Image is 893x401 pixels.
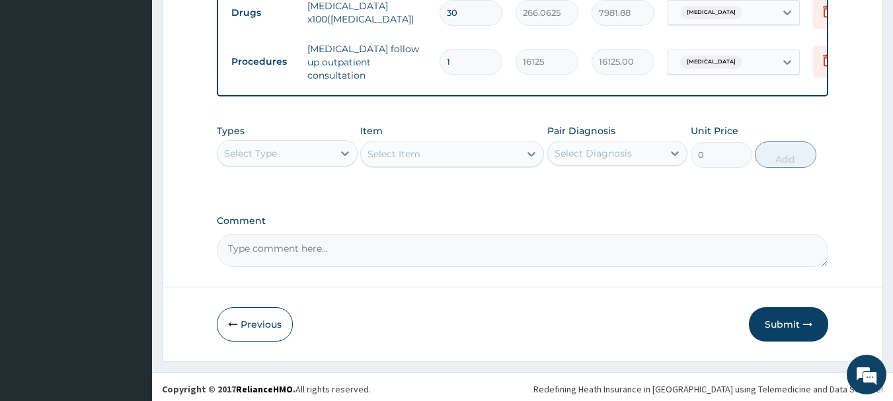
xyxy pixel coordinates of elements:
[77,118,182,251] span: We're online!
[217,7,249,38] div: Minimize live chat window
[225,1,301,25] td: Drugs
[217,215,829,227] label: Comment
[301,36,433,89] td: [MEDICAL_DATA] follow up outpatient consultation
[217,307,293,342] button: Previous
[217,126,245,137] label: Types
[749,307,828,342] button: Submit
[680,6,742,19] span: [MEDICAL_DATA]
[680,55,742,69] span: [MEDICAL_DATA]
[24,66,54,99] img: d_794563401_company_1708531726252_794563401
[69,74,222,91] div: Chat with us now
[236,383,293,395] a: RelianceHMO
[224,147,277,160] div: Select Type
[225,50,301,74] td: Procedures
[547,124,615,137] label: Pair Diagnosis
[555,147,632,160] div: Select Diagnosis
[533,383,883,396] div: Redefining Heath Insurance in [GEOGRAPHIC_DATA] using Telemedicine and Data Science!
[691,124,738,137] label: Unit Price
[360,124,383,137] label: Item
[7,264,252,310] textarea: Type your message and hit 'Enter'
[755,141,816,168] button: Add
[162,383,295,395] strong: Copyright © 2017 .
